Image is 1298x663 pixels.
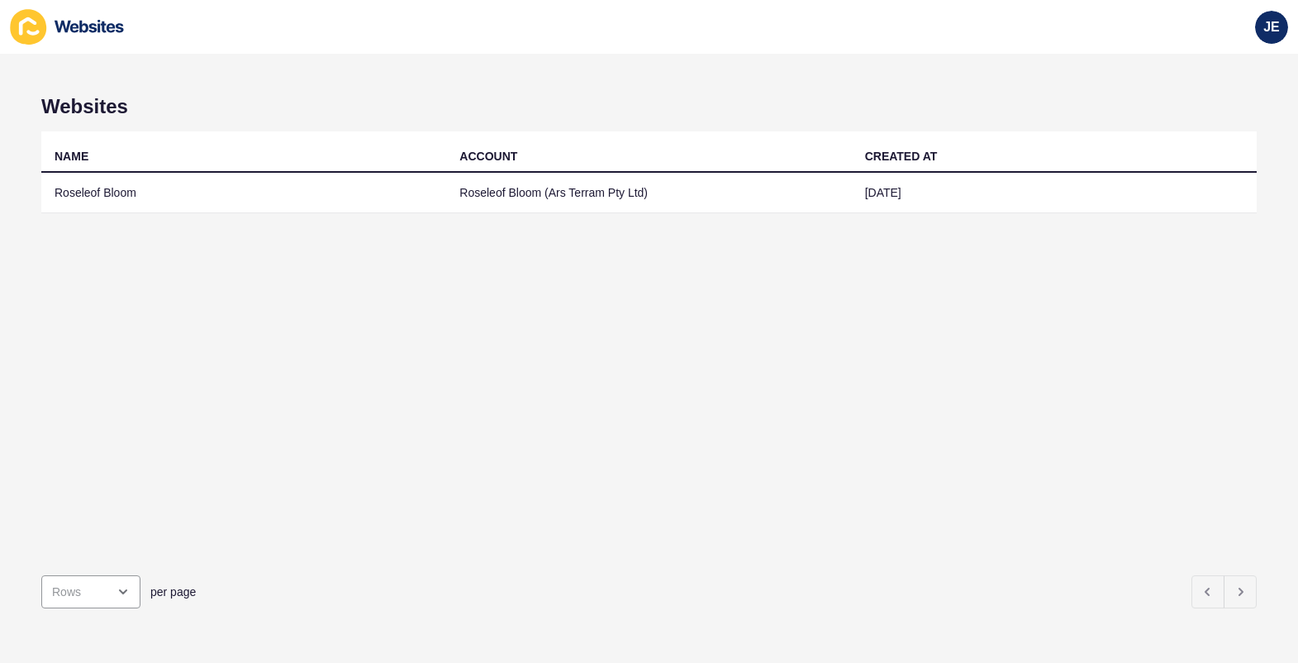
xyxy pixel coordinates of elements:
[150,584,196,600] span: per page
[1263,19,1280,36] span: JE
[41,575,140,608] div: open menu
[41,173,446,213] td: Roseleof Bloom
[41,95,1257,118] h1: Websites
[55,148,88,165] div: NAME
[459,148,517,165] div: ACCOUNT
[446,173,851,213] td: Roseleof Bloom (Ars Terram Pty Ltd)
[865,148,938,165] div: CREATED AT
[852,173,1257,213] td: [DATE]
